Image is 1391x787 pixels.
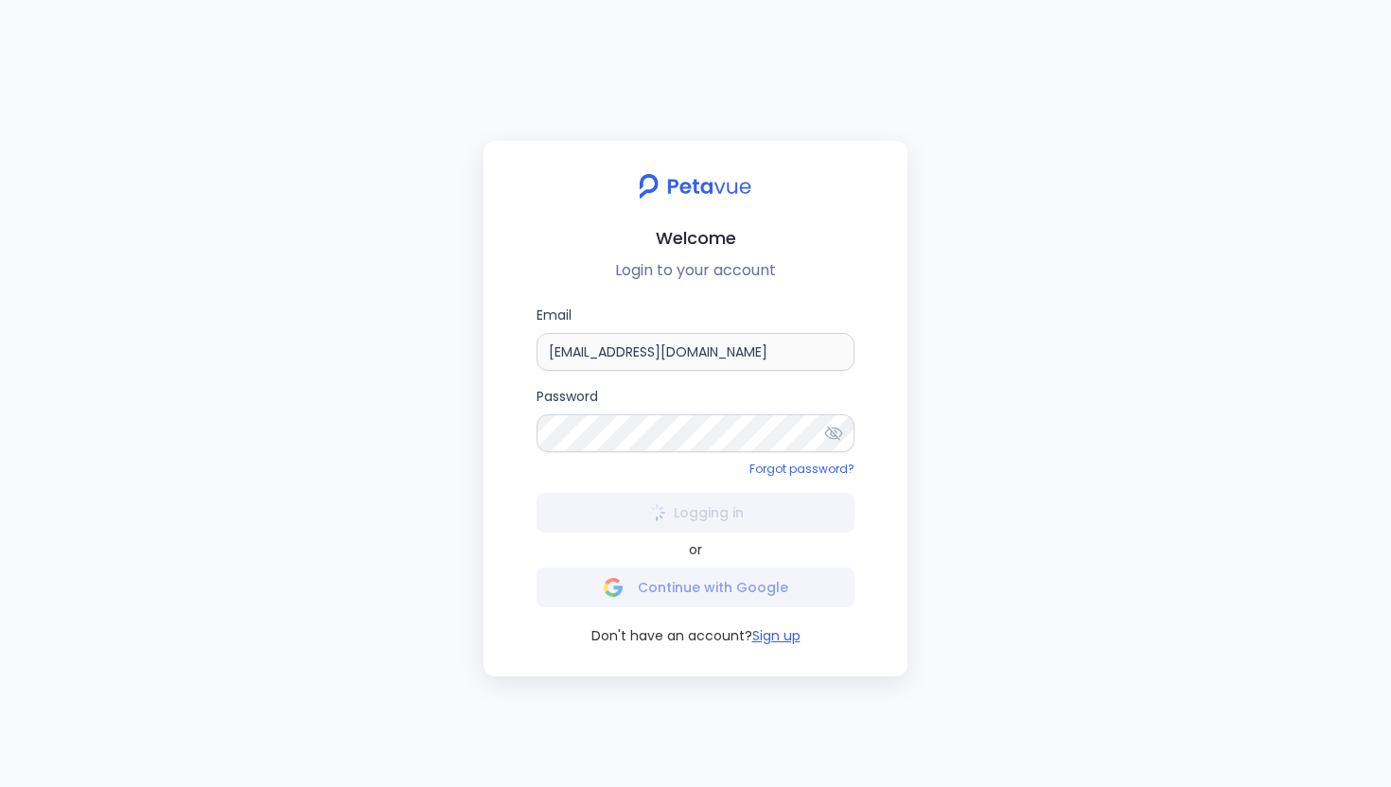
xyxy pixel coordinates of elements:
a: Forgot password? [749,461,854,477]
p: Login to your account [499,259,892,282]
img: petavue logo [626,164,764,209]
label: Password [537,386,854,452]
span: Don't have an account? [591,626,752,646]
input: Email [537,333,854,371]
input: Password [537,414,854,452]
span: or [689,540,702,560]
label: Email [537,305,854,371]
button: Sign up [752,626,801,646]
h2: Welcome [499,224,892,252]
